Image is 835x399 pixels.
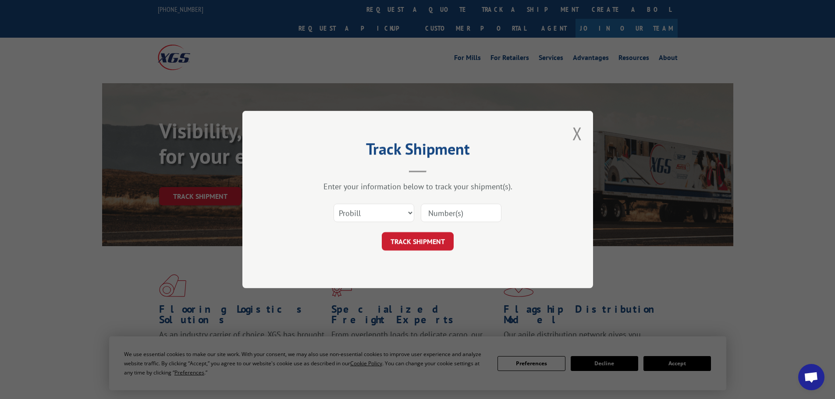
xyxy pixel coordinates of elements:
input: Number(s) [421,204,501,222]
h2: Track Shipment [286,143,549,159]
button: Close modal [572,122,582,145]
button: TRACK SHIPMENT [382,232,454,251]
div: Enter your information below to track your shipment(s). [286,181,549,191]
div: Open chat [798,364,824,390]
